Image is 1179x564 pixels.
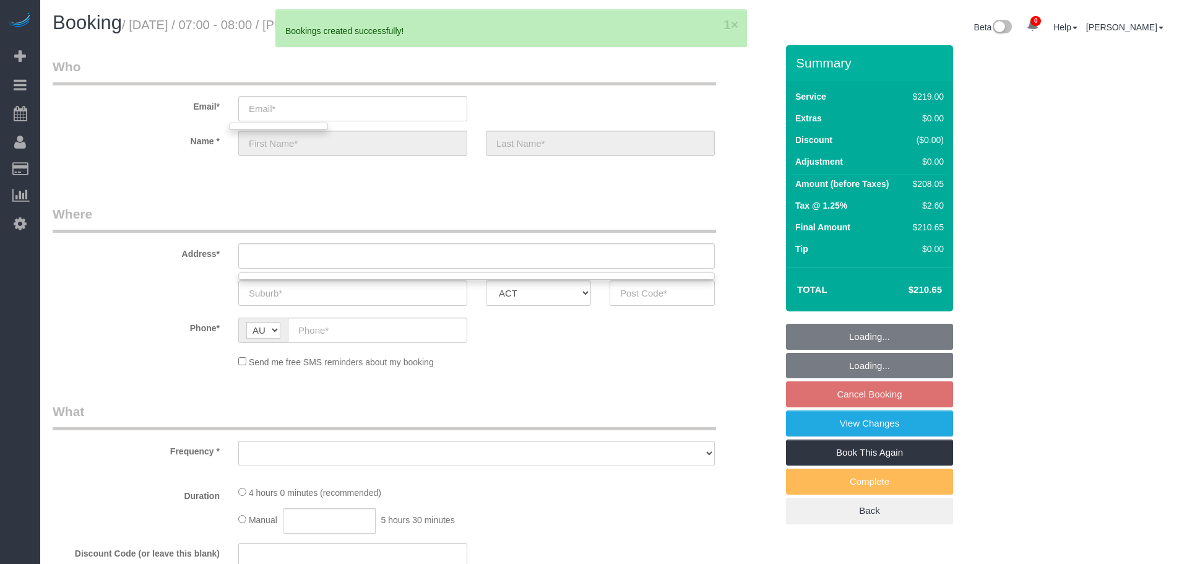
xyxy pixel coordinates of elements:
[871,285,942,295] h4: $210.65
[43,243,229,260] label: Address*
[908,134,944,146] div: ($0.00)
[238,280,467,306] input: Suburb*
[53,12,122,33] span: Booking
[795,221,850,233] label: Final Amount
[249,488,381,498] span: 4 hours 0 minutes (recommended)
[786,410,953,436] a: View Changes
[908,155,944,168] div: $0.00
[285,25,737,37] div: Bookings created successfully!
[1086,22,1164,32] a: [PERSON_NAME]
[796,56,947,70] h3: Summary
[1021,12,1045,40] a: 0
[795,90,826,103] label: Service
[238,131,467,156] input: First Name*
[238,96,467,121] input: Email*
[1030,16,1041,26] span: 0
[381,515,455,525] span: 5 hours 30 minutes
[974,22,1013,32] a: Beta
[786,440,953,466] a: Book This Again
[908,199,944,212] div: $2.60
[1053,22,1078,32] a: Help
[249,515,277,525] span: Manual
[53,402,716,430] legend: What
[795,155,843,168] label: Adjustment
[786,498,953,524] a: Back
[288,318,467,343] input: Phone*
[122,18,365,32] small: / [DATE] / 07:00 - 08:00 / [PERSON_NAME]
[795,199,847,212] label: Tax @ 1.25%
[795,112,822,124] label: Extras
[908,112,944,124] div: $0.00
[43,131,229,147] label: Name *
[43,441,229,458] label: Frequency *
[249,357,434,367] span: Send me free SMS reminders about my booking
[908,90,944,103] div: $219.00
[43,485,229,502] label: Duration
[486,131,715,156] input: Last Name*
[610,280,715,306] input: Post Code*
[795,178,889,190] label: Amount (before Taxes)
[908,221,944,233] div: $210.65
[43,543,229,560] label: Discount Code (or leave this blank)
[43,96,229,113] label: Email*
[991,20,1012,36] img: New interface
[731,18,738,31] button: ×
[795,134,832,146] label: Discount
[53,205,716,233] legend: Where
[908,243,944,255] div: $0.00
[7,12,32,30] img: Automaid Logo
[723,18,731,31] button: 1
[795,243,808,255] label: Tip
[908,178,944,190] div: $208.05
[797,284,827,295] strong: Total
[43,318,229,334] label: Phone*
[53,58,716,85] legend: Who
